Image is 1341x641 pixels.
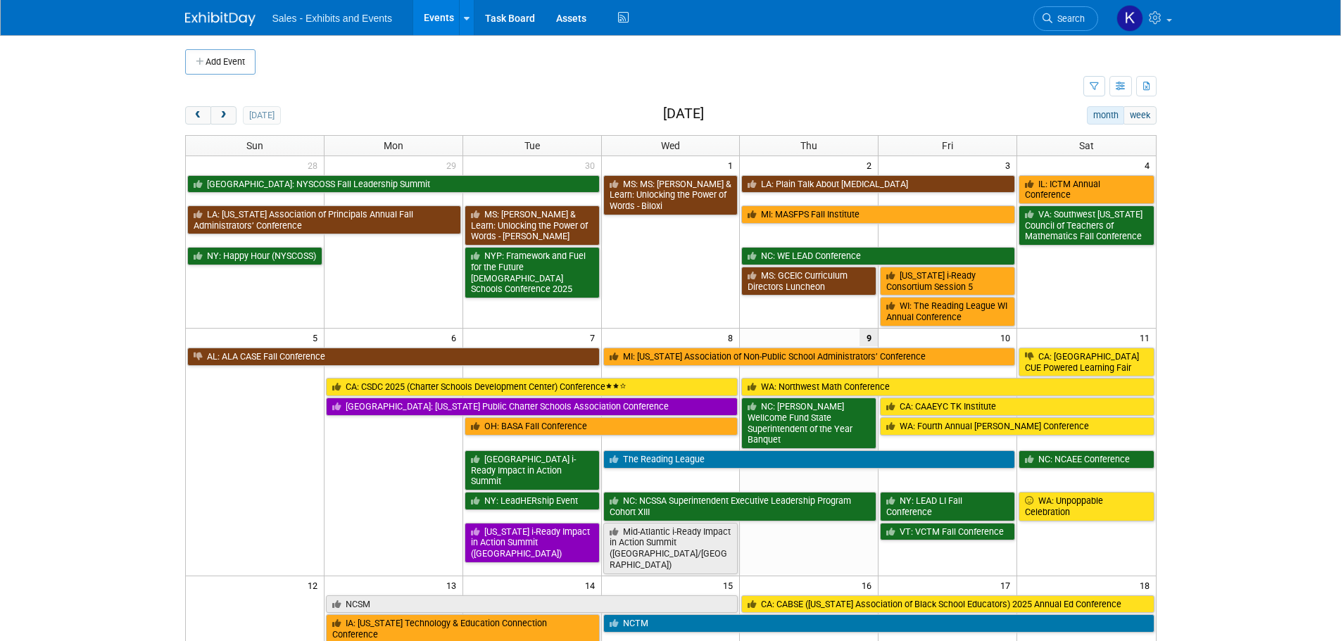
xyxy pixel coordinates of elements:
[187,247,322,265] a: NY: Happy Hour (NYSCOSS)
[1033,6,1098,31] a: Search
[880,492,1015,521] a: NY: LEAD LI Fall Conference
[603,348,1016,366] a: MI: [US_STATE] Association of Non-Public School Administrators’ Conference
[722,576,739,594] span: 15
[661,140,680,151] span: Wed
[865,156,878,174] span: 2
[588,329,601,346] span: 7
[603,450,1016,469] a: The Reading League
[185,12,256,26] img: ExhibitDay
[800,140,817,151] span: Thu
[185,106,211,125] button: prev
[524,140,540,151] span: Tue
[465,417,738,436] a: OH: BASA Fall Conference
[741,398,876,449] a: NC: [PERSON_NAME] Wellcome Fund State Superintendent of the Year Banquet
[880,523,1015,541] a: VT: VCTM Fall Conference
[603,175,738,215] a: MS: MS: [PERSON_NAME] & Learn: Unlocking the Power of Words - Biloxi
[999,576,1016,594] span: 17
[465,205,600,246] a: MS: [PERSON_NAME] & Learn: Unlocking the Power of Words - [PERSON_NAME]
[326,398,738,416] a: [GEOGRAPHIC_DATA]: [US_STATE] Public Charter Schools Association Conference
[860,329,878,346] span: 9
[306,576,324,594] span: 12
[326,378,738,396] a: CA: CSDC 2025 (Charter Schools Development Center) Conference
[465,450,600,490] a: [GEOGRAPHIC_DATA] i-Ready Impact in Action Summit
[603,523,738,574] a: Mid-Atlantic i-Ready Impact in Action Summit ([GEOGRAPHIC_DATA]/[GEOGRAPHIC_DATA])
[584,576,601,594] span: 14
[306,156,324,174] span: 28
[1019,348,1154,376] a: CA: [GEOGRAPHIC_DATA] CUE Powered Learning Fair
[445,576,462,594] span: 13
[450,329,462,346] span: 6
[465,523,600,563] a: [US_STATE] i-Ready Impact in Action Summit ([GEOGRAPHIC_DATA])
[584,156,601,174] span: 30
[726,329,739,346] span: 8
[741,378,1154,396] a: WA: Northwest Math Conference
[603,614,1154,633] a: NCTM
[860,576,878,594] span: 16
[1004,156,1016,174] span: 3
[999,329,1016,346] span: 10
[272,13,392,24] span: Sales - Exhibits and Events
[311,329,324,346] span: 5
[1019,205,1154,246] a: VA: Southwest [US_STATE] Council of Teachers of Mathematics Fall Conference
[880,297,1015,326] a: WI: The Reading League WI Annual Conference
[880,398,1154,416] a: CA: CAAEYC TK Institute
[741,175,1015,193] a: LA: Plain Talk About [MEDICAL_DATA]
[185,49,256,75] button: Add Event
[246,140,263,151] span: Sun
[741,247,1015,265] a: NC: WE LEAD Conference
[603,492,877,521] a: NC: NCSSA Superintendent Executive Leadership Program Cohort XIII
[1143,156,1156,174] span: 4
[741,595,1154,614] a: CA: CABSE ([US_STATE] Association of Black School Educators) 2025 Annual Ed Conference
[243,106,280,125] button: [DATE]
[942,140,953,151] span: Fri
[726,156,739,174] span: 1
[187,205,461,234] a: LA: [US_STATE] Association of Principals Annual Fall Administrators’ Conference
[1123,106,1156,125] button: week
[465,247,600,298] a: NYP: Framework and Fuel for the Future [DEMOGRAPHIC_DATA] Schools Conference 2025
[384,140,403,151] span: Mon
[187,175,600,193] a: [GEOGRAPHIC_DATA]: NYSCOSS Fall Leadership Summit
[445,156,462,174] span: 29
[880,417,1154,436] a: WA: Fourth Annual [PERSON_NAME] Conference
[1052,13,1085,24] span: Search
[465,492,600,510] a: NY: LeadHERship Event
[741,267,876,296] a: MS: GCEIC Curriculum Directors Luncheon
[1079,140,1094,151] span: Sat
[1138,329,1156,346] span: 11
[187,348,600,366] a: AL: ALA CASE Fall Conference
[741,205,1015,224] a: MI: MASFPS Fall Institute
[1116,5,1143,32] img: Kara Haven
[1087,106,1124,125] button: month
[1138,576,1156,594] span: 18
[663,106,704,122] h2: [DATE]
[210,106,237,125] button: next
[880,267,1015,296] a: [US_STATE] i-Ready Consortium Session 5
[1019,175,1154,204] a: IL: ICTM Annual Conference
[1019,450,1154,469] a: NC: NCAEE Conference
[326,595,738,614] a: NCSM
[1019,492,1154,521] a: WA: Unpoppable Celebration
